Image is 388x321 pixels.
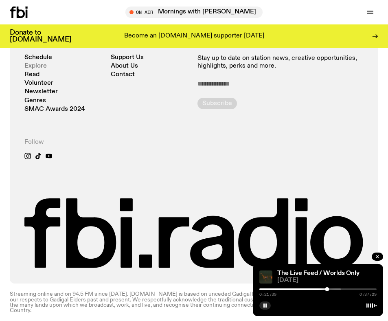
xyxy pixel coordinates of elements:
a: Schedule [24,55,52,61]
img: A grainy film image of shadowy band figures on stage, with red light behind them [259,270,272,284]
a: SMAC Awards 2024 [24,106,85,112]
p: Streaming online and on 94.5 FM since [DATE]. [DOMAIN_NAME] is based on unceded Gadigal land; we ... [10,292,285,313]
a: Support Us [111,55,144,61]
a: Explore [24,63,47,69]
span: [DATE] [277,277,377,284]
p: Stay up to date on station news, creative opportunities, highlights, perks and more. [197,55,364,70]
button: On AirMornings with [PERSON_NAME] [125,7,263,18]
span: 0:21:39 [259,292,276,297]
a: Read [24,72,39,78]
a: Newsletter [24,89,58,95]
a: Genres [24,98,46,104]
a: The Live Feed / Worlds Only [277,270,360,277]
a: Volunteer [24,80,53,86]
span: 0:37:29 [360,292,377,297]
p: Become an [DOMAIN_NAME] supporter [DATE] [124,33,264,40]
h4: Follow [24,139,104,146]
a: Contact [111,72,135,78]
h3: Donate to [DOMAIN_NAME] [10,29,71,43]
button: Subscribe [197,98,237,109]
a: About Us [111,63,138,69]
